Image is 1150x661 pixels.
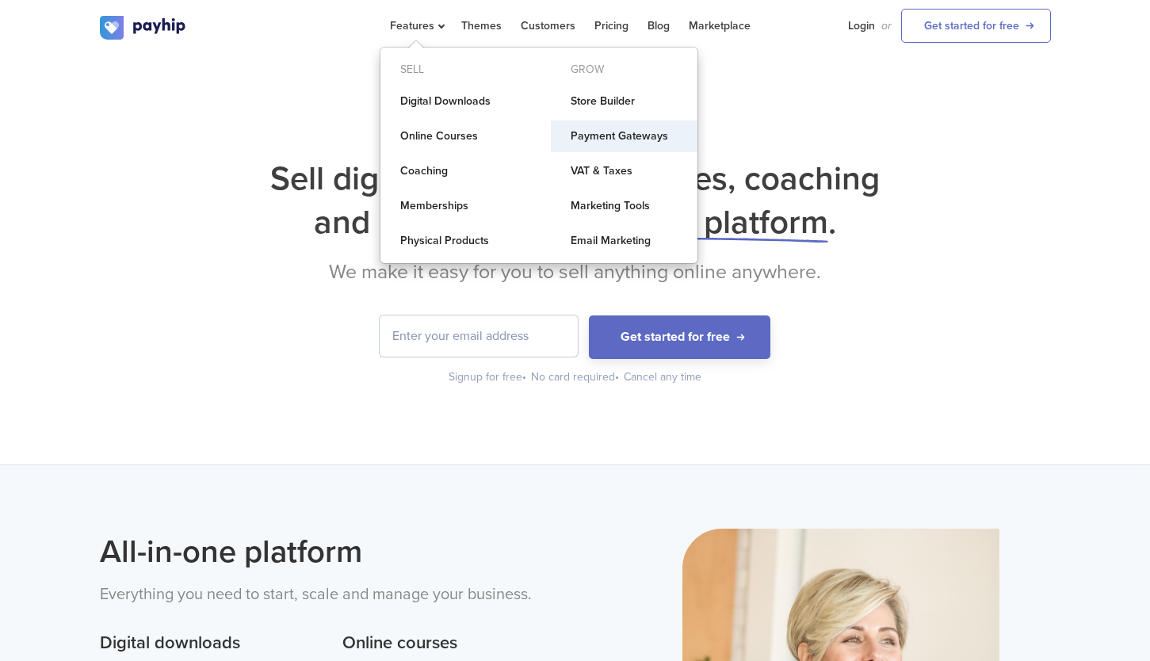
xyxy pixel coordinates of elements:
span: • [615,370,619,384]
h1: Sell digital downloads, courses, coaching and more from [100,157,1051,244]
a: VAT & Taxes [551,155,697,187]
a: Marketing Tools [551,190,697,222]
a: Payment Gateways [551,120,697,152]
a: Store Builder [551,86,697,117]
p: Everything you need to start, scale and manage your business. [100,583,564,607]
h3: Digital downloads [100,631,320,656]
a: Online Courses [380,120,527,152]
span: • [522,370,526,384]
input: Enter your email address [380,315,578,357]
a: Coaching [380,155,527,187]
a: Digital Downloads [380,86,527,117]
a: Email Marketing [551,225,697,257]
a: Physical Products [380,225,527,257]
div: Signup for free [449,369,528,385]
h2: All-in-one platform [100,529,564,575]
span: . [828,202,836,243]
div: Cancel any time [624,369,701,385]
button: Get started for free [589,315,770,359]
a: Get started for free [901,9,1051,43]
div: No card required [531,369,621,385]
img: logo.svg [100,16,187,40]
span: Features [390,19,442,32]
div: Sell [380,57,527,82]
h2: We make it easy for you to sell anything online anywhere. [100,260,1051,284]
a: Memberships [380,190,527,222]
h3: Online courses [342,631,563,656]
div: Grow [551,57,697,82]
